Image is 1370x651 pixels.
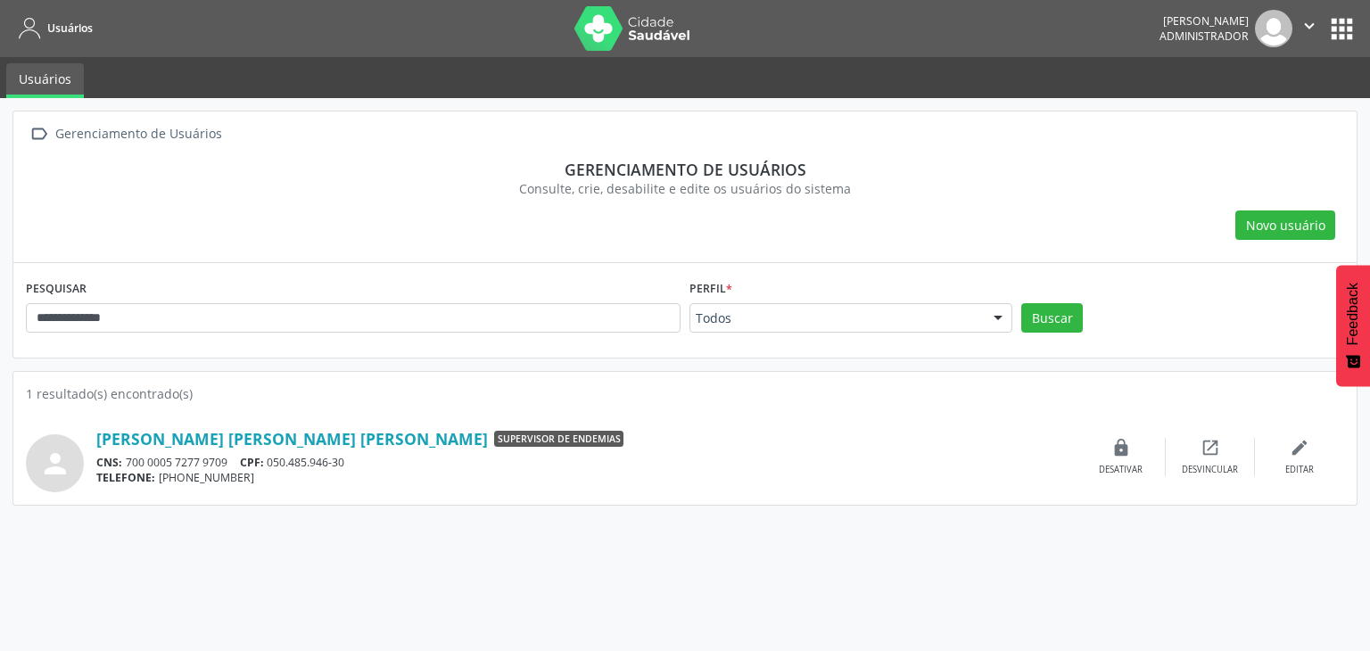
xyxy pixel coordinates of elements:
div: 1 resultado(s) encontrado(s) [26,384,1344,403]
button: apps [1326,13,1358,45]
span: Supervisor de Endemias [494,431,623,447]
a:  Gerenciamento de Usuários [26,121,225,147]
button: Feedback - Mostrar pesquisa [1336,265,1370,386]
div: Consulte, crie, desabilite e edite os usuários do sistema [38,179,1332,198]
i: open_in_new [1201,438,1220,457]
a: [PERSON_NAME] [PERSON_NAME] [PERSON_NAME] [96,429,488,449]
label: Perfil [689,276,732,303]
i:  [1300,16,1319,36]
span: Usuários [47,21,93,36]
img: img [1255,10,1292,47]
span: Todos [696,309,976,327]
span: Feedback [1345,283,1361,345]
i: lock [1111,438,1131,457]
a: Usuários [6,63,84,98]
button:  [1292,10,1326,47]
span: CNS: [96,455,122,470]
div: [PHONE_NUMBER] [96,470,1077,485]
span: CPF: [240,455,264,470]
span: Administrador [1160,29,1249,44]
i:  [26,121,52,147]
i: person [39,448,71,480]
a: Usuários [12,13,93,43]
div: Desvincular [1182,464,1238,476]
div: Gerenciamento de Usuários [52,121,225,147]
div: Editar [1285,464,1314,476]
div: Desativar [1099,464,1143,476]
div: [PERSON_NAME] [1160,13,1249,29]
div: Gerenciamento de usuários [38,160,1332,179]
span: TELEFONE: [96,470,155,485]
div: 700 0005 7277 9709 050.485.946-30 [96,455,1077,470]
button: Novo usuário [1235,210,1335,241]
span: Novo usuário [1246,216,1325,235]
label: PESQUISAR [26,276,87,303]
button: Buscar [1021,303,1083,334]
i: edit [1290,438,1309,457]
